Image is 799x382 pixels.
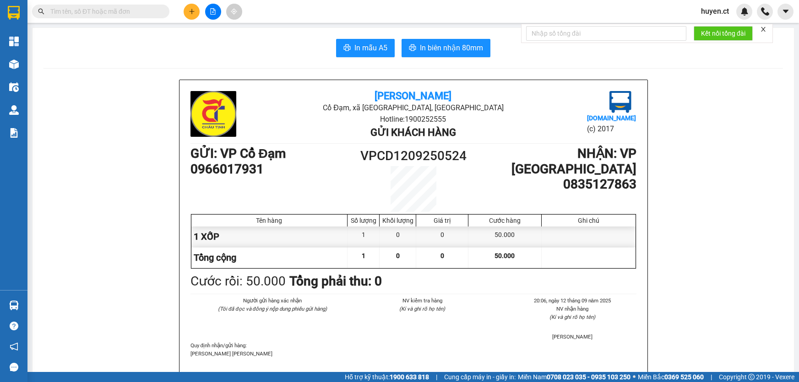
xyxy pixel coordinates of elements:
[526,26,686,41] input: Nhập số tổng đài
[9,128,19,138] img: solution-icon
[9,105,19,115] img: warehouse-icon
[609,91,631,113] img: logo.jpg
[402,39,490,57] button: printerIn biên nhận 80mm
[10,363,18,371] span: message
[495,252,515,259] span: 50.000
[370,127,456,138] b: Gửi khách hàng
[777,4,794,20] button: caret-down
[265,102,562,113] li: Cổ Đạm, xã [GEOGRAPHIC_DATA], [GEOGRAPHIC_DATA]
[50,6,158,16] input: Tìm tên, số ĐT hoặc mã đơn
[189,8,195,15] span: plus
[218,306,327,312] i: (Tôi đã đọc và đồng ý nộp dung phiếu gửi hàng)
[345,372,429,382] span: Hỗ trợ kỹ thuật:
[382,217,413,224] div: Khối lượng
[289,274,382,289] b: Tổng phải thu: 0
[409,44,416,53] span: printer
[420,42,483,54] span: In biên nhận 80mm
[375,90,451,102] b: [PERSON_NAME]
[194,217,345,224] div: Tên hàng
[416,226,468,247] div: 0
[711,372,712,382] span: |
[544,217,633,224] div: Ghi chú
[348,226,380,247] div: 1
[210,8,216,15] span: file-add
[469,177,636,192] h1: 0835127863
[205,4,221,20] button: file-add
[190,146,286,161] b: GỬI : VP Cổ Đạm
[508,296,636,305] li: 20:06, ngày 12 tháng 09 năm 2025
[209,296,337,305] li: Người gửi hàng xác nhận
[10,342,18,351] span: notification
[9,37,19,46] img: dashboard-icon
[740,7,749,16] img: icon-new-feature
[231,8,237,15] span: aim
[638,372,704,382] span: Miền Bắc
[390,373,429,381] strong: 1900 633 818
[518,372,631,382] span: Miền Nam
[9,59,19,69] img: warehouse-icon
[396,252,400,259] span: 0
[191,226,348,247] div: 1 XỐP
[761,7,769,16] img: phone-icon
[380,226,416,247] div: 0
[336,39,395,57] button: printerIn mẫu A5
[399,306,445,312] i: (Kí và ghi rõ họ tên)
[633,375,636,379] span: ⚪️
[436,372,437,382] span: |
[547,373,631,381] strong: 0708 023 035 - 0935 103 250
[511,146,636,177] b: NHẬN : VP [GEOGRAPHIC_DATA]
[9,82,19,92] img: warehouse-icon
[190,161,358,177] h1: 0966017931
[362,252,365,259] span: 1
[190,350,636,358] p: [PERSON_NAME] [PERSON_NAME]
[444,372,516,382] span: Cung cấp máy in - giấy in:
[549,314,595,320] i: (Kí và ghi rõ họ tên)
[471,217,538,224] div: Cước hàng
[508,305,636,313] li: NV nhận hàng
[358,146,469,166] h1: VPCD1209250524
[8,6,20,20] img: logo-vxr
[694,26,753,41] button: Kết nối tổng đài
[190,341,636,358] div: Quy định nhận/gửi hàng :
[184,4,200,20] button: plus
[468,226,541,247] div: 50.000
[587,123,636,135] li: (c) 2017
[419,217,466,224] div: Giá trị
[701,28,745,38] span: Kết nối tổng đài
[694,5,736,17] span: huyen.ct
[587,114,636,122] b: [DOMAIN_NAME]
[190,91,236,137] img: logo.jpg
[664,373,704,381] strong: 0369 525 060
[343,44,351,53] span: printer
[359,296,486,305] li: NV kiểm tra hàng
[354,42,387,54] span: In mẫu A5
[265,113,562,125] li: Hotline: 1900252555
[38,8,44,15] span: search
[508,333,636,341] li: [PERSON_NAME]
[226,4,242,20] button: aim
[760,26,766,32] span: close
[10,322,18,330] span: question-circle
[440,252,444,259] span: 0
[9,301,19,310] img: warehouse-icon
[748,374,755,380] span: copyright
[190,271,286,291] div: Cước rồi : 50.000
[350,217,377,224] div: Số lượng
[782,7,790,16] span: caret-down
[194,252,236,263] span: Tổng cộng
